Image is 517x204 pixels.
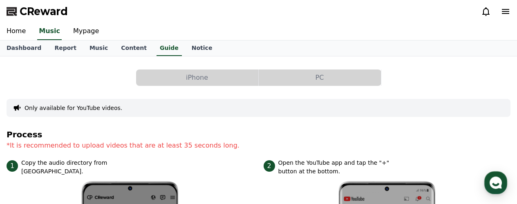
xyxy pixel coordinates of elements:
a: Report [48,40,83,56]
a: Music [83,40,114,56]
a: CReward [7,5,68,18]
a: Music [37,23,62,40]
p: Open the YouTube app and tap the "+" button at the bottom. [278,159,401,176]
a: iPhone [136,69,259,86]
a: Guide [157,40,182,56]
a: Notice [185,40,219,56]
button: Only available for YouTube videos. [25,104,122,112]
span: CReward [20,5,68,18]
h4: Process [7,130,510,139]
a: Content [114,40,153,56]
span: 1 [7,160,18,172]
button: iPhone [136,69,258,86]
a: Mypage [67,23,105,40]
p: Copy the audio directory from [GEOGRAPHIC_DATA]. [21,159,144,176]
span: 2 [264,160,275,172]
p: *It is recommended to upload videos that are at least 35 seconds long. [7,141,510,150]
button: PC [259,69,381,86]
